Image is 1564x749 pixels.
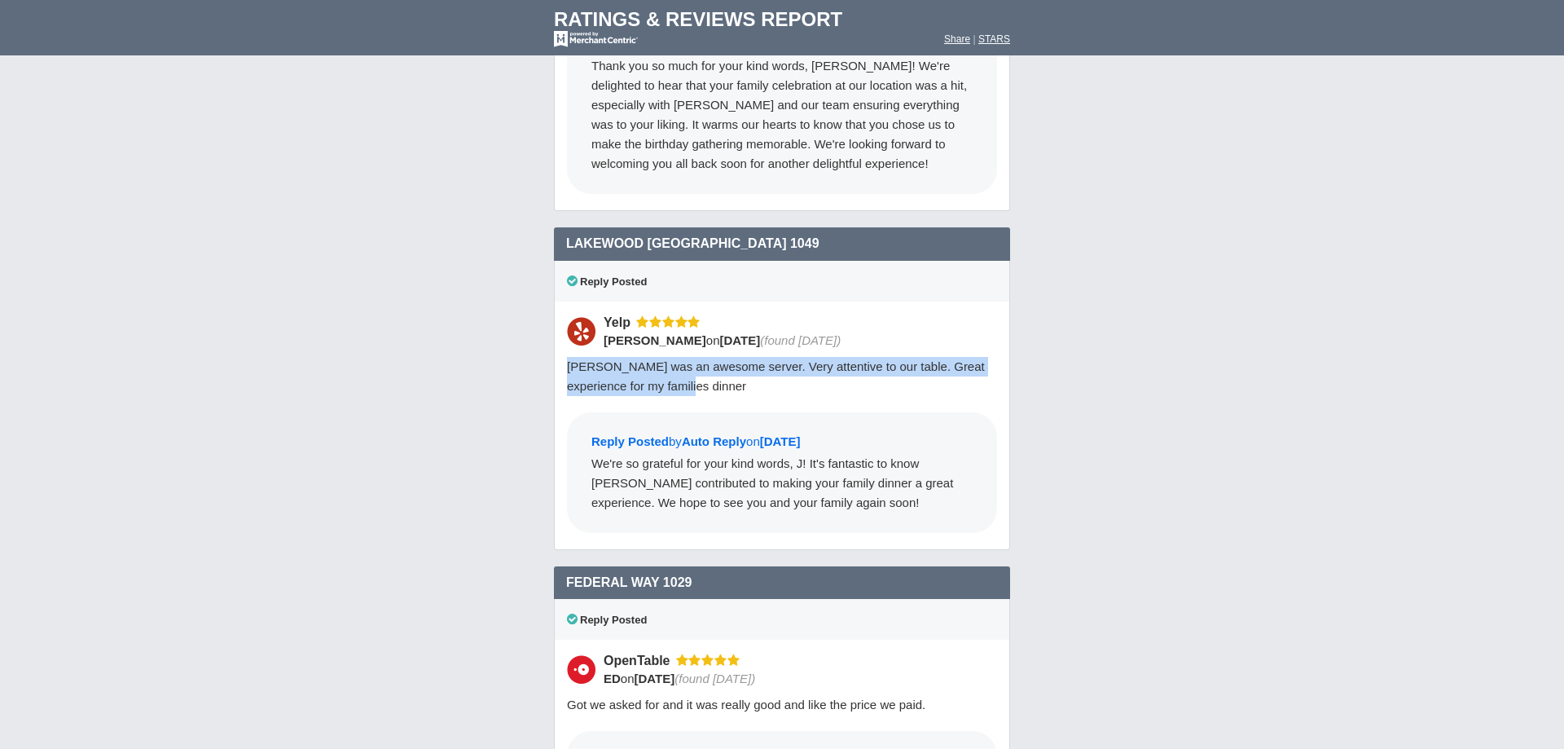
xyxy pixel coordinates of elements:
[760,333,841,347] span: (found [DATE])
[604,314,636,331] div: Yelp
[566,236,819,250] span: Lakewood [GEOGRAPHIC_DATA] 1049
[720,333,761,347] span: [DATE]
[591,434,669,448] span: Reply Posted
[604,652,676,669] div: OpenTable
[973,33,975,45] span: |
[604,670,986,687] div: on
[591,454,973,513] div: We're so grateful for your kind words, J! It's fantastic to know [PERSON_NAME] contributed to mak...
[567,275,647,288] span: Reply Posted
[674,672,755,685] span: (found [DATE])
[635,672,675,685] span: [DATE]
[554,31,638,47] img: mc-powered-by-logo-white-103.png
[978,33,1010,45] a: STARS
[567,614,647,626] span: Reply Posted
[682,434,746,448] span: Auto Reply
[604,332,986,349] div: on
[591,433,973,454] div: by on
[944,33,970,45] a: Share
[566,575,692,589] span: Federal Way 1029
[604,333,706,347] span: [PERSON_NAME]
[567,359,985,393] span: [PERSON_NAME] was an awesome server. Very attentive to our table. Great experience for my familie...
[567,655,595,684] img: OpenTable
[760,434,801,448] span: [DATE]
[591,56,973,174] div: Thank you so much for your kind words, [PERSON_NAME]! We're delighted to hear that your family ce...
[567,698,925,712] span: Got we asked for and it was really good and like the price we paid.
[604,672,621,685] span: ED
[567,317,595,346] img: Yelp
